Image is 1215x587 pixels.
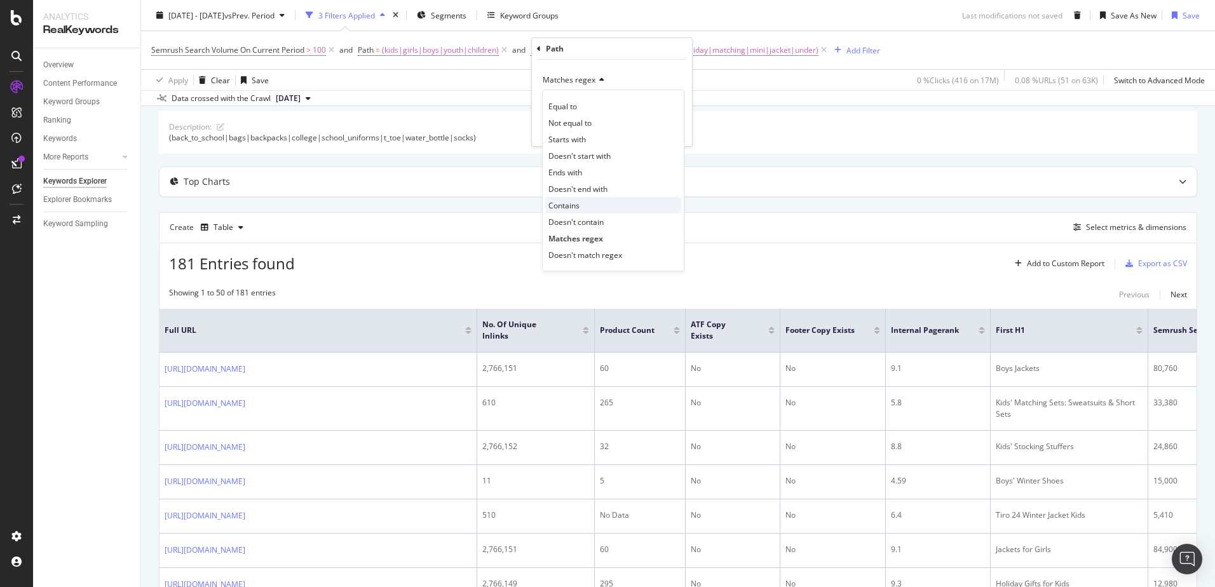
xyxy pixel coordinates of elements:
div: 2,766,151 [482,544,589,555]
div: Keyword Sampling [43,217,108,231]
a: Explorer Bookmarks [43,193,132,206]
a: Keywords Explorer [43,175,132,188]
span: No. of Unique Inlinks [482,319,564,342]
div: 3 Filters Applied [318,10,375,20]
div: Content Performance [43,77,117,90]
div: Ranking [43,114,71,127]
div: 0.08 % URLs ( 51 on 63K ) [1015,74,1098,85]
div: No [691,397,775,408]
div: 8.8 [891,441,985,452]
div: Keywords [43,132,77,145]
div: 2,766,152 [482,441,589,452]
div: No Data [600,509,680,521]
button: Save As New [1095,5,1157,25]
a: Content Performance [43,77,132,90]
div: Description: [169,121,212,132]
div: 60 [600,363,680,374]
div: 0 % Clicks ( 416 on 17M ) [917,74,999,85]
span: Contains [548,200,580,211]
button: Previous [1119,287,1150,302]
span: Equal to [548,101,577,112]
div: Kids' Stocking Stuffers [996,441,1143,452]
span: Segments [431,10,466,20]
div: Add to Custom Report [1027,260,1104,267]
div: 610 [482,397,589,408]
div: 32 [600,441,680,452]
a: Overview [43,58,132,72]
span: Starts with [548,134,586,145]
button: and [512,44,526,56]
a: More Reports [43,151,119,164]
div: 11 [482,475,589,487]
span: Doesn't start with [548,151,611,161]
span: Path [358,44,374,55]
button: [DATE] - [DATE]vsPrev. Period [151,5,290,25]
div: 5 [600,475,680,487]
button: and [339,44,353,56]
span: 100 [313,41,326,59]
div: Overview [43,58,74,72]
a: Ranking [43,114,132,127]
div: Top Charts [184,175,230,188]
button: Select metrics & dimensions [1068,220,1186,235]
div: times [390,9,401,22]
span: Product Count [600,325,655,336]
span: Path [531,44,546,55]
div: No [691,363,775,374]
div: Last modifications not saved [962,10,1062,20]
button: Cancel [537,123,577,136]
div: Boys' Winter Shoes [996,475,1143,487]
div: Save As New [1111,10,1157,20]
span: > [306,44,311,55]
div: Export as CSV [1138,258,1187,269]
div: 6.4 [891,509,985,521]
a: Keyword Sampling [43,217,132,231]
div: No [785,397,880,408]
button: Switch to Advanced Mode [1109,70,1205,90]
button: Apply [151,70,188,90]
a: [URL][DOMAIN_NAME] [165,509,245,522]
div: Explorer Bookmarks [43,193,112,206]
span: vs Prev. Period [224,10,275,20]
div: No [691,441,775,452]
div: Create [170,217,248,238]
div: and [512,44,526,55]
div: Save [1183,10,1200,20]
a: Keyword Groups [43,95,132,109]
button: Add to Custom Report [1010,253,1104,274]
div: 510 [482,509,589,521]
div: Previous [1119,289,1150,300]
div: Apply [168,74,188,85]
div: More Reports [43,151,88,164]
button: Save [1167,5,1200,25]
div: Select metrics & dimensions [1086,222,1186,233]
button: Segments [412,5,472,25]
div: Clear [211,74,230,85]
button: Next [1171,287,1187,302]
div: 265 [600,397,680,408]
a: Keywords [43,132,132,145]
div: Switch to Advanced Mode [1114,74,1205,85]
span: 181 Entries found [169,253,295,274]
button: [DATE] [271,91,316,106]
div: Data crossed with the Crawl [172,93,271,104]
div: Showing 1 to 50 of 181 entries [169,287,276,302]
a: [URL][DOMAIN_NAME] [165,441,245,454]
div: No [691,544,775,555]
div: 5.8 [891,397,985,408]
div: No [785,475,880,487]
div: (back_to_school|bags|backpacks|college|school_uniforms|t_toe|water_bottle|socks) [169,132,1187,143]
div: Open Intercom Messenger [1172,544,1202,574]
div: 9.1 [891,363,985,374]
div: Save [252,74,269,85]
span: Matches regex [543,74,595,85]
span: Doesn't match regex [548,250,622,260]
div: RealKeywords [43,23,130,37]
span: Matches regex [548,233,603,244]
span: = [376,44,380,55]
button: Export as CSV [1120,253,1187,274]
button: Clear [194,70,230,90]
div: No [785,363,880,374]
span: 2024 Dec. 31st [276,93,301,104]
button: 3 Filters Applied [301,5,390,25]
